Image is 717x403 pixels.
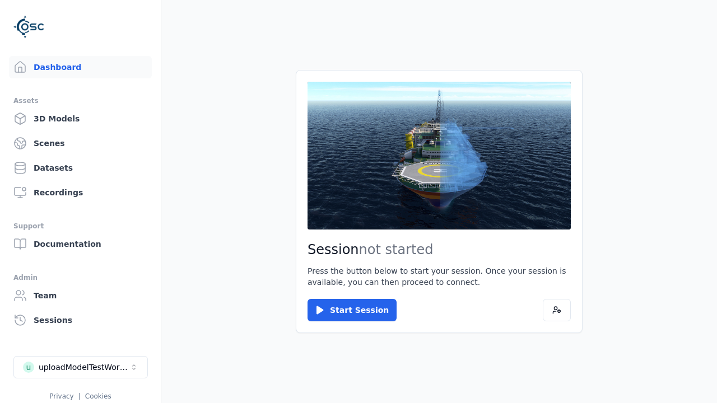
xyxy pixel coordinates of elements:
div: Support [13,219,147,233]
img: Logo [13,11,45,43]
button: Select a workspace [13,356,148,378]
a: Documentation [9,233,152,255]
a: Scenes [9,132,152,154]
a: Sessions [9,309,152,331]
a: Datasets [9,157,152,179]
p: Press the button below to start your session. Once your session is available, you can then procee... [308,265,571,288]
button: Start Session [308,299,397,321]
a: Team [9,284,152,307]
h2: Session [308,241,571,259]
span: not started [359,242,434,257]
div: Admin [13,271,147,284]
div: u [23,362,34,373]
a: 3D Models [9,107,152,130]
a: Recordings [9,181,152,204]
span: | [78,392,81,400]
a: Dashboard [9,56,152,78]
div: uploadModelTestWorkspace [39,362,129,373]
div: Assets [13,94,147,107]
a: Cookies [85,392,111,400]
a: Privacy [49,392,73,400]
